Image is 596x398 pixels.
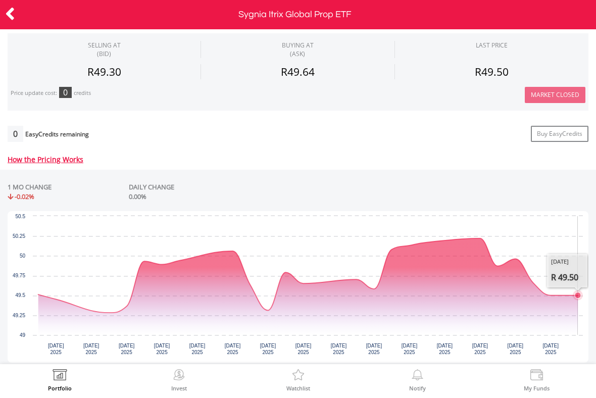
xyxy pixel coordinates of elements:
[59,87,72,98] div: 0
[286,385,310,391] label: Watchlist
[543,343,559,355] text: [DATE] 2025
[171,369,187,383] img: Invest Now
[531,126,588,142] a: Buy EasyCredits
[74,89,91,97] div: credits
[295,343,312,355] text: [DATE] 2025
[472,343,488,355] text: [DATE] 2025
[8,211,588,363] svg: Interactive chart
[13,233,25,239] text: 50.25
[88,41,121,58] div: SELLING AT
[88,49,121,58] span: (BID)
[16,292,26,298] text: 49.5
[129,192,146,201] span: 0.00%
[409,369,426,391] a: Notify
[48,343,64,355] text: [DATE] 2025
[25,131,89,139] div: EasyCredits remaining
[286,369,310,391] a: Watchlist
[437,343,453,355] text: [DATE] 2025
[282,41,314,58] span: BUYING AT
[366,343,382,355] text: [DATE] 2025
[409,385,426,391] label: Notify
[154,343,170,355] text: [DATE] 2025
[508,343,524,355] text: [DATE] 2025
[260,343,276,355] text: [DATE] 2025
[402,343,418,355] text: [DATE] 2025
[225,343,241,355] text: [DATE] 2025
[13,273,25,278] text: 49.75
[290,369,306,383] img: Watchlist
[16,214,26,219] text: 50.5
[15,192,34,201] span: -0.02%
[48,385,72,391] label: Portfolio
[8,155,83,164] a: How the Pricing Works
[331,343,347,355] text: [DATE] 2025
[171,369,187,391] a: Invest
[529,369,544,383] img: View Funds
[83,343,100,355] text: [DATE] 2025
[13,313,25,318] text: 49.25
[8,182,52,192] div: 1 MO CHANGE
[410,369,425,383] img: View Notifications
[8,126,23,142] div: 0
[475,65,509,79] span: R49.50
[189,343,206,355] text: [DATE] 2025
[119,343,135,355] text: [DATE] 2025
[11,89,57,97] div: Price update cost:
[20,332,26,338] text: 49
[524,385,550,391] label: My Funds
[171,385,187,391] label: Invest
[87,65,121,79] span: R49.30
[476,41,508,49] div: LAST PRICE
[48,369,72,391] a: Portfolio
[52,369,68,383] img: View Portfolio
[282,49,314,58] span: (ASK)
[575,292,581,298] path: Saturday, 20 Sep, 13:01:35.343, 49.5.
[20,253,26,259] text: 50
[525,87,585,103] button: Market Closed
[524,369,550,391] a: My Funds
[129,182,274,192] div: DAILY CHANGE
[281,65,315,79] span: R49.64
[8,211,588,363] div: Chart. Highcharts interactive chart.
